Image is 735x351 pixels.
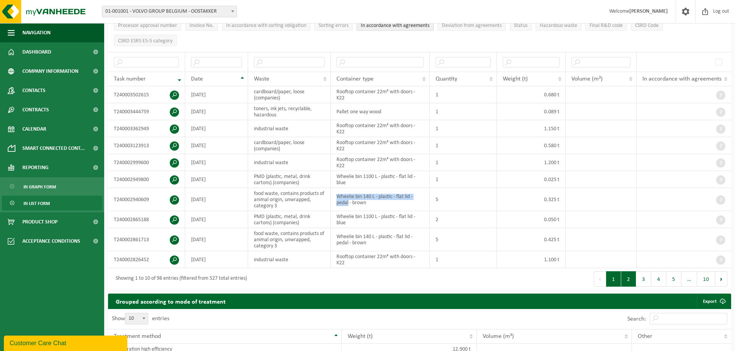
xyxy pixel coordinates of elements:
[636,271,651,287] button: 3
[22,232,80,251] span: Acceptance conditions
[248,211,331,228] td: PMD (plastic, metal, drink cartons) (companies)
[331,251,430,268] td: Rooftop container 22m³ with doors - K22
[185,228,248,251] td: [DATE]
[514,23,527,29] span: Status
[185,251,248,268] td: [DATE]
[185,86,248,103] td: [DATE]
[185,103,248,120] td: [DATE]
[114,19,181,31] button: Processor approval numberProcessor approval number: Activate to sort
[497,120,566,137] td: 1.150 t
[497,137,566,154] td: 0.580 t
[430,211,497,228] td: 2
[361,23,429,29] span: In accordance with agreements
[442,23,502,29] span: Deviation from agreements
[510,19,532,31] button: StatusStatus: Activate to sort
[114,35,177,46] button: CSRD ESRS E5-5 categoryCSRD ESRS E5-5 category: Activate to sort
[254,76,269,82] span: Waste
[606,271,621,287] button: 1
[108,294,233,309] h2: Grouped according to mode of treatment
[331,211,430,228] td: Wheelie bin 1100 L - plastic - flat lid - blue
[114,333,161,339] span: Treatment method
[191,76,203,82] span: Date
[22,23,51,42] span: Navigation
[108,251,185,268] td: T240002826452
[430,188,497,211] td: 5
[108,137,185,154] td: T240003123913
[108,211,185,228] td: T240002865188
[248,154,331,171] td: industrial waste
[108,228,185,251] td: T240002861713
[594,271,606,287] button: Previous
[497,211,566,228] td: 0.050 t
[331,103,430,120] td: Pallet one way wood
[536,19,581,31] button: Hazardous waste : Activate to sort
[331,137,430,154] td: Rooftop container 22m³ with doors - K22
[331,228,430,251] td: Wheelie bin 140 L - plastic - flat lid - pedal - brown
[331,188,430,211] td: Wheelie bin 140 L - plastic - flat lid - pedal - brown
[430,228,497,251] td: 5
[497,86,566,103] td: 0.680 t
[112,272,247,286] div: Showing 1 to 10 of 98 entries (filtered from 527 total entries)
[503,76,528,82] span: Weight (t)
[635,23,659,29] span: CSRD Code
[497,228,566,251] td: 0.425 t
[108,171,185,188] td: T240002949800
[248,137,331,154] td: cardboard/paper, loose (companies)
[24,196,50,211] span: In list form
[430,137,497,154] td: 1
[697,294,730,309] a: Export
[102,6,237,17] span: 01-001001 - VOLVO GROUP BELGIUM - OOSTAKKER
[22,158,49,177] span: Reporting
[642,76,721,82] span: In accordance with agreements
[331,120,430,137] td: Rooftop container 22m³ with doors - K22
[22,42,51,62] span: Dashboard
[430,86,497,103] td: 1
[22,81,46,100] span: Contacts
[24,180,56,194] span: In graph form
[185,120,248,137] td: [DATE]
[430,171,497,188] td: 1
[248,103,331,120] td: toners, ink jets, recyclable, hazardous
[22,139,85,158] span: Smart connected cont...
[357,19,434,31] button: In accordance with agreements : Activate to sort
[185,137,248,154] td: [DATE]
[590,23,623,29] span: Final R&D code
[2,179,102,194] a: In graph form
[497,171,566,188] td: 0.025 t
[185,154,248,171] td: [DATE]
[497,188,566,211] td: 0.325 t
[118,23,177,29] span: Processor approval number
[314,19,353,31] button: Sorting errorsSorting errors: Activate to sort
[629,8,668,14] strong: [PERSON_NAME]
[114,76,146,82] span: Task number
[189,23,214,29] span: Invoice No.
[331,86,430,103] td: Rooftop container 22m³ with doors - K22
[638,333,652,339] span: Other
[438,19,506,31] button: Deviation from agreementsDeviation from agreements: Activate to sort
[185,211,248,228] td: [DATE]
[319,23,348,29] span: Sorting errors
[185,171,248,188] td: [DATE]
[336,76,373,82] span: Container type
[4,334,129,351] iframe: chat widget
[118,38,172,44] span: CSRD ESRS E5-5 category
[627,316,646,322] label: Search:
[226,23,306,29] span: In accordance with sorting obligation
[348,333,373,339] span: Weight (t)
[22,62,78,81] span: Company information
[631,19,663,31] button: CSRD CodeCSRD Code: Activate to sort
[571,76,603,82] span: Volume (m³)
[108,154,185,171] td: T240002999600
[430,154,497,171] td: 1
[125,313,148,324] span: 10
[497,103,566,120] td: 0.089 t
[248,251,331,268] td: industrial waste
[430,120,497,137] td: 1
[483,333,514,339] span: Volume (m³)
[22,119,46,139] span: Calendar
[2,196,102,210] a: In list form
[22,212,57,232] span: Product Shop
[108,103,185,120] td: T240003444759
[430,251,497,268] td: 1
